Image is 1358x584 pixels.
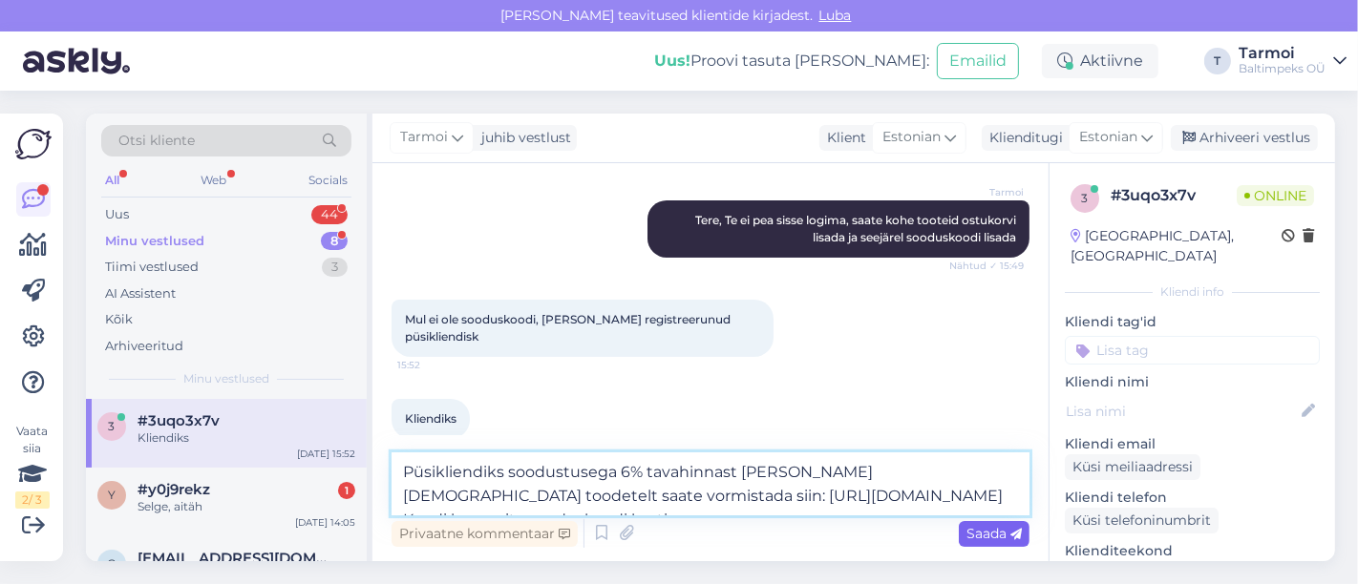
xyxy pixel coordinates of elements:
div: AI Assistent [105,284,176,303]
div: Kõik [105,310,133,329]
div: Tarmoi [1239,46,1326,61]
img: Askly Logo [15,129,52,159]
div: Klient [819,128,866,148]
div: Kliendiks [138,429,355,447]
span: Tarmoi [400,127,448,148]
span: Nähtud ✓ 15:49 [949,259,1024,273]
span: Estonian [1079,127,1137,148]
div: Arhiveeritud [105,337,183,356]
textarea: Püsikliendiks soodustusega 6% tavahinnast [PERSON_NAME] [DEMOGRAPHIC_DATA] toodetelt saate vormis... [392,452,1029,515]
a: TarmoiBaltimpeks OÜ [1239,46,1347,76]
span: y [108,488,116,502]
input: Lisa nimi [1066,401,1298,422]
span: 15:52 [397,358,469,372]
div: Tiimi vestlused [105,258,199,277]
span: Estonian [882,127,941,148]
span: #y0j9rekz [138,481,210,498]
span: Saada [966,525,1022,542]
div: [DATE] 15:52 [297,447,355,461]
span: Mul ei ole sooduskoodi, [PERSON_NAME] registreerunud püsikliendisk [405,312,733,344]
p: Kliendi email [1065,434,1320,454]
div: Aktiivne [1042,44,1158,78]
div: Proovi tasuta [PERSON_NAME]: [654,50,929,73]
div: [DATE] 14:05 [295,515,355,530]
div: All [101,168,123,193]
div: Arhiveeri vestlus [1171,125,1318,151]
span: #3uqo3x7v [138,412,220,429]
div: Privaatne kommentaar [392,521,578,547]
span: Minu vestlused [183,370,269,387]
span: Online [1237,185,1314,206]
div: Küsi meiliaadressi [1065,454,1200,480]
span: g [108,556,117,571]
p: Kliendi telefon [1065,488,1320,508]
div: Web [198,168,231,193]
p: Kliendi tag'id [1065,312,1320,332]
span: Tere, Te ei pea sisse logima, saate kohe tooteid ostukorvi lisada ja seejärel sooduskoodi lisada [695,213,1019,244]
div: Küsi telefoninumbrit [1065,508,1219,533]
div: 3 [322,258,348,277]
span: Otsi kliente [118,131,195,151]
input: Lisa tag [1065,336,1320,365]
div: # 3uqo3x7v [1111,184,1237,207]
div: 8 [321,232,348,251]
div: juhib vestlust [474,128,571,148]
div: Minu vestlused [105,232,204,251]
div: Uus [105,205,129,224]
p: Kliendi nimi [1065,372,1320,392]
span: Tarmoi [952,185,1024,199]
div: Selge, aitäh [138,498,355,515]
div: 1 [338,482,355,499]
span: Kliendiks [405,411,456,426]
p: Klienditeekond [1065,541,1320,561]
div: 2 / 3 [15,491,50,509]
span: 3 [109,419,116,433]
div: Baltimpeks OÜ [1239,61,1326,76]
div: 44 [311,205,348,224]
span: Luba [814,7,858,24]
button: Emailid [937,43,1019,79]
span: 3 [1082,191,1089,205]
div: [GEOGRAPHIC_DATA], [GEOGRAPHIC_DATA] [1071,226,1282,266]
div: Socials [305,168,351,193]
div: Vaata siia [15,423,50,509]
div: Klienditugi [982,128,1063,148]
span: gerlipoder300@gmail.com [138,550,336,567]
div: T [1204,48,1231,74]
b: Uus! [654,52,690,70]
div: Kliendi info [1065,283,1320,301]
